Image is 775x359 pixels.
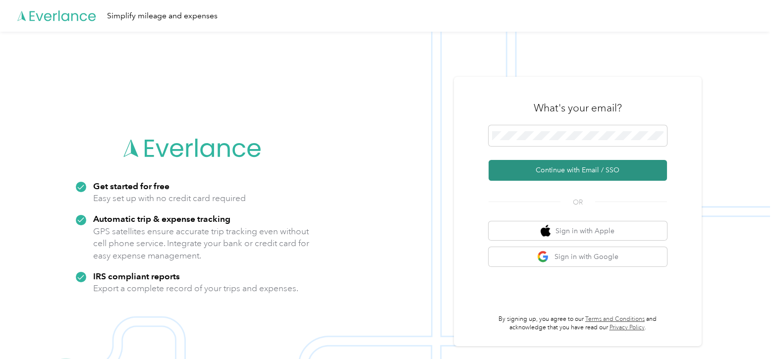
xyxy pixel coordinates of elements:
[609,324,645,331] a: Privacy Policy
[534,101,622,115] h3: What's your email?
[93,271,180,281] strong: IRS compliant reports
[489,160,667,181] button: Continue with Email / SSO
[585,315,645,323] a: Terms and Conditions
[93,282,298,295] p: Export a complete record of your trips and expenses.
[93,192,246,205] p: Easy set up with no credit card required
[537,251,550,263] img: google logo
[93,213,230,224] strong: Automatic trip & expense tracking
[107,10,218,22] div: Simplify mileage and expenses
[93,225,310,262] p: GPS satellites ensure accurate trip tracking even without cell phone service. Integrate your bank...
[560,197,595,207] span: OR
[541,225,551,237] img: apple logo
[489,315,667,332] p: By signing up, you agree to our and acknowledge that you have read our .
[93,181,169,191] strong: Get started for free
[489,247,667,266] button: google logoSign in with Google
[489,221,667,241] button: apple logoSign in with Apple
